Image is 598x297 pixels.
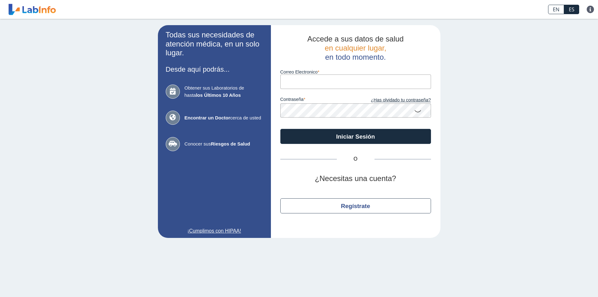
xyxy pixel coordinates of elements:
[280,97,356,104] label: contraseña
[337,155,374,163] span: O
[280,129,431,144] button: Iniciar Sesión
[564,5,579,14] a: ES
[280,69,431,74] label: Correo Electronico
[307,35,404,43] span: Accede a sus datos de salud
[185,140,263,148] span: Conocer sus
[325,44,386,52] span: en cualquier lugar,
[185,115,230,120] b: Encontrar un Doctor
[356,97,431,104] a: ¿Has olvidado tu contraseña?
[166,227,263,235] a: ¡Cumplimos con HIPAA!
[325,53,386,61] span: en todo momento.
[548,5,564,14] a: EN
[166,65,263,73] h3: Desde aquí podrás...
[280,174,431,183] h2: ¿Necesitas una cuenta?
[166,30,263,58] h2: Todas sus necesidades de atención médica, en un solo lugar.
[211,141,250,146] b: Riesgos de Salud
[185,114,263,122] span: cerca de usted
[196,92,241,98] b: los Últimos 10 Años
[185,85,263,99] span: Obtener sus Laboratorios de hasta
[280,198,431,213] button: Regístrate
